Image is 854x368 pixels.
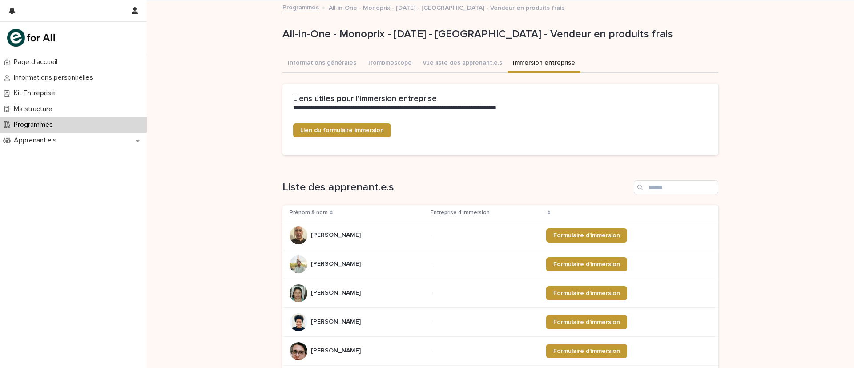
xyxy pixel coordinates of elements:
[311,259,363,268] p: [PERSON_NAME]
[10,73,100,82] p: Informations personnelles
[508,54,580,73] button: Immersion entreprise
[329,2,564,12] p: All-in-One - Monoprix - [DATE] - [GEOGRAPHIC_DATA] - Vendeur en produits frais
[282,221,718,250] tr: [PERSON_NAME][PERSON_NAME] -Formulaire d'immersion
[10,105,60,113] p: Ma structure
[634,180,718,194] input: Search
[300,127,384,133] span: Lien du formulaire immersion
[290,208,328,218] p: Prénom & nom
[311,316,363,326] p: [PERSON_NAME]
[311,345,363,355] p: [PERSON_NAME]
[282,54,362,73] button: Informations générales
[431,318,539,326] p: -
[431,208,490,218] p: Entreprise d'immersion
[546,286,627,300] a: Formulaire d'immersion
[431,260,539,268] p: -
[553,290,620,296] span: Formulaire d'immersion
[282,279,718,307] tr: [PERSON_NAME][PERSON_NAME] -Formulaire d'immersion
[431,231,539,239] p: -
[311,230,363,239] p: [PERSON_NAME]
[431,289,539,297] p: -
[293,94,437,104] h2: Liens utiles pour l'immersion entreprise
[311,287,363,297] p: [PERSON_NAME]
[10,89,62,97] p: Kit Entreprise
[282,28,715,41] p: All-in-One - Monoprix - [DATE] - [GEOGRAPHIC_DATA] - Vendeur en produits frais
[282,181,630,194] h1: Liste des apprenant.e.s
[10,136,64,145] p: Apprenant.e.s
[362,54,417,73] button: Trombinoscope
[417,54,508,73] button: Vue liste des apprenant.e.s
[431,347,539,355] p: -
[7,29,55,47] img: mHINNnv7SNCQZijbaqql
[546,315,627,329] a: Formulaire d'immersion
[282,250,718,279] tr: [PERSON_NAME][PERSON_NAME] -Formulaire d'immersion
[546,228,627,243] a: Formulaire d'immersion
[293,123,391,137] a: Lien du formulaire immersion
[546,257,627,271] a: Formulaire d'immersion
[553,232,620,239] span: Formulaire d'immersion
[10,58,64,66] p: Page d'accueil
[282,2,319,12] a: Programmes
[282,307,718,336] tr: [PERSON_NAME][PERSON_NAME] -Formulaire d'immersion
[553,319,620,325] span: Formulaire d'immersion
[10,121,60,129] p: Programmes
[546,344,627,358] a: Formulaire d'immersion
[553,348,620,354] span: Formulaire d'immersion
[282,336,718,365] tr: [PERSON_NAME][PERSON_NAME] -Formulaire d'immersion
[553,261,620,267] span: Formulaire d'immersion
